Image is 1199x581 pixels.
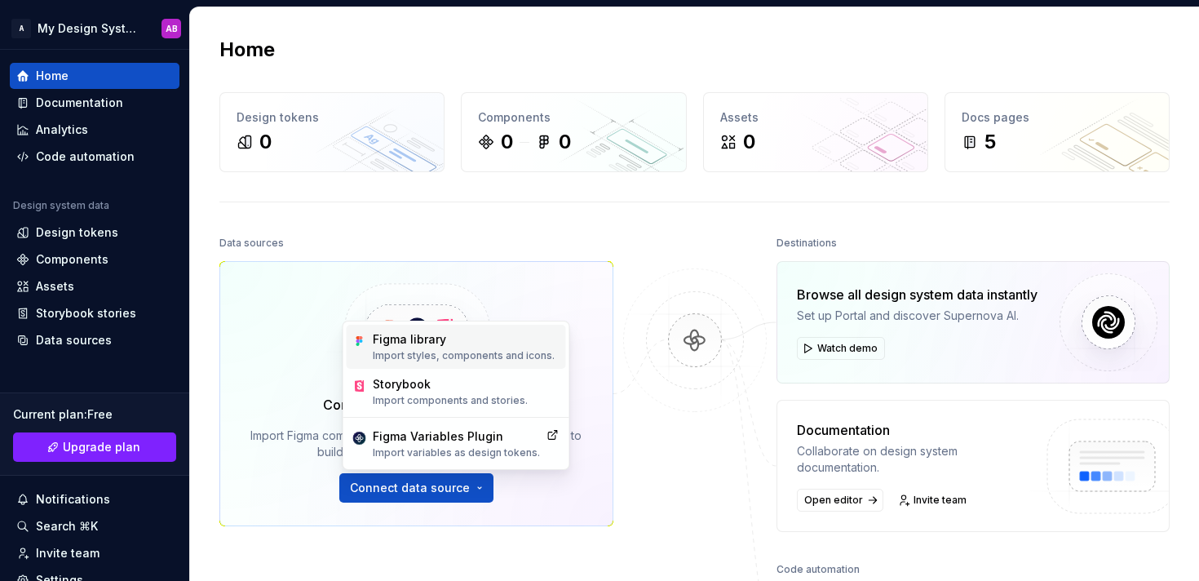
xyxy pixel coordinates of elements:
[10,144,179,170] a: Code automation
[219,232,284,255] div: Data sources
[797,285,1038,304] div: Browse all design system data instantly
[962,109,1153,126] div: Docs pages
[11,19,31,38] div: A
[36,251,108,268] div: Components
[219,92,445,172] a: Design tokens0
[339,473,493,503] button: Connect data source
[36,149,135,165] div: Code automation
[984,129,996,155] div: 5
[3,11,186,46] button: AMy Design SystemAB
[10,513,179,539] button: Search ⌘K
[797,308,1038,324] div: Set up Portal and discover Supernova AI.
[797,420,1033,440] div: Documentation
[243,428,590,460] div: Import Figma components, variables and Storybook stories to build your docs and run automations.
[776,558,860,581] div: Code automation
[36,518,98,534] div: Search ⌘K
[797,337,885,360] button: Watch demo
[36,278,74,295] div: Assets
[36,224,118,241] div: Design tokens
[461,92,686,172] a: Components00
[219,37,275,63] h2: Home
[10,273,179,299] a: Assets
[36,491,110,508] div: Notifications
[259,129,272,155] div: 0
[63,439,140,455] span: Upgrade plan
[10,540,179,566] a: Invite team
[166,22,178,35] div: AB
[36,68,69,84] div: Home
[893,489,974,512] a: Invite team
[914,494,967,507] span: Invite team
[559,129,571,155] div: 0
[720,109,911,126] div: Assets
[323,395,510,415] div: Connect Figma and Storybook
[501,129,513,155] div: 0
[373,331,555,348] div: Figma library
[373,446,540,459] p: Import variables as design tokens.
[10,327,179,353] a: Data sources
[10,300,179,326] a: Storybook stories
[237,109,427,126] div: Design tokens
[10,90,179,116] a: Documentation
[10,117,179,143] a: Analytics
[10,220,179,246] a: Design tokens
[797,443,1033,476] div: Collaborate on design system documentation.
[350,480,470,496] span: Connect data source
[36,95,123,111] div: Documentation
[10,63,179,89] a: Home
[373,428,540,445] div: Figma Variables Plugin
[10,246,179,273] a: Components
[373,349,555,362] p: Import styles, components and icons.
[373,376,528,393] div: Storybook
[13,432,176,462] a: Upgrade plan
[804,494,863,507] span: Open editor
[945,92,1170,172] a: Docs pages5
[36,545,100,561] div: Invite team
[36,305,136,322] div: Storybook stories
[10,486,179,512] button: Notifications
[373,394,528,407] p: Import components and stories.
[797,489,883,512] a: Open editor
[478,109,669,126] div: Components
[13,406,176,423] div: Current plan : Free
[13,199,109,212] div: Design system data
[703,92,928,172] a: Assets0
[38,20,142,37] div: My Design System
[743,129,755,155] div: 0
[36,332,112,348] div: Data sources
[817,342,878,355] span: Watch demo
[776,232,837,255] div: Destinations
[36,122,88,138] div: Analytics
